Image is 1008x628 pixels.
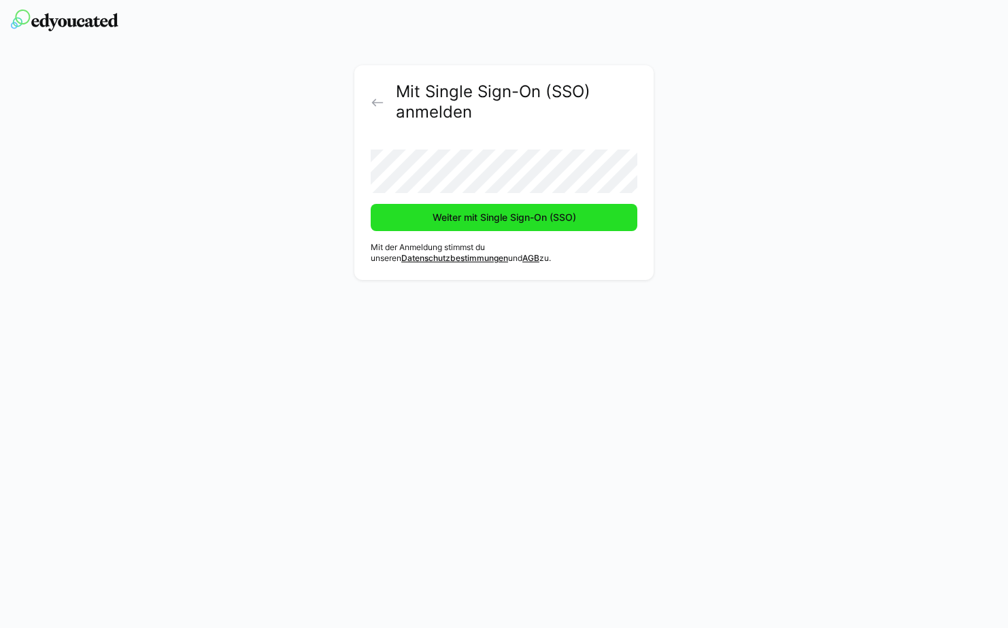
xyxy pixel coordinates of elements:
img: edyoucated [11,10,118,31]
a: Datenschutzbestimmungen [401,253,508,263]
button: Weiter mit Single Sign-On (SSO) [371,204,637,231]
p: Mit der Anmeldung stimmst du unseren und zu. [371,242,637,264]
span: Weiter mit Single Sign-On (SSO) [431,211,578,224]
a: AGB [522,253,539,263]
h2: Mit Single Sign-On (SSO) anmelden [396,82,637,122]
